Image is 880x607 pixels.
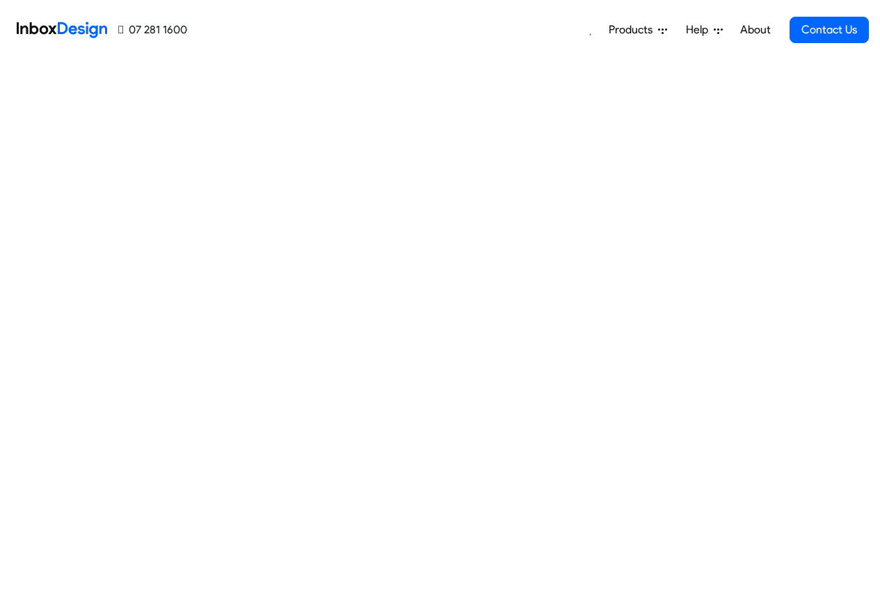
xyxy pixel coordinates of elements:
a: Help [680,16,728,44]
span: Help [686,22,714,38]
a: About [736,16,774,44]
a: Products [603,16,673,44]
span: Products [609,22,658,38]
a: Contact Us [790,17,869,43]
a: 07 281 1600 [118,22,187,38]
